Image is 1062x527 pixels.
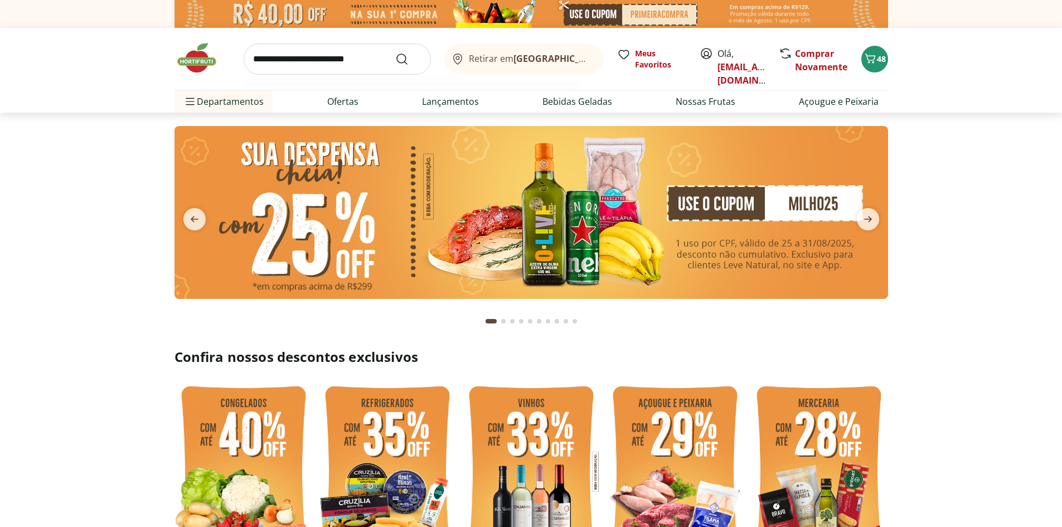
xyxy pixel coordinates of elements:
[395,52,422,66] button: Submit Search
[717,47,767,87] span: Olá,
[676,95,735,108] a: Nossas Frutas
[469,54,592,64] span: Retirar em
[174,208,215,230] button: previous
[327,95,358,108] a: Ofertas
[444,43,604,75] button: Retirar em[GEOGRAPHIC_DATA]/[GEOGRAPHIC_DATA]
[877,54,886,64] span: 48
[513,52,701,65] b: [GEOGRAPHIC_DATA]/[GEOGRAPHIC_DATA]
[542,95,612,108] a: Bebidas Geladas
[183,88,264,115] span: Departamentos
[717,61,795,86] a: [EMAIL_ADDRESS][DOMAIN_NAME]
[174,126,888,299] img: cupom
[517,308,526,335] button: Go to page 4 from fs-carousel
[483,308,499,335] button: Current page from fs-carousel
[183,88,197,115] button: Menu
[617,48,686,70] a: Meus Favoritos
[244,43,431,75] input: search
[535,308,544,335] button: Go to page 6 from fs-carousel
[174,348,888,366] h2: Confira nossos descontos exclusivos
[848,208,888,230] button: next
[544,308,552,335] button: Go to page 7 from fs-carousel
[635,48,686,70] span: Meus Favoritos
[422,95,479,108] a: Lançamentos
[526,308,535,335] button: Go to page 5 from fs-carousel
[552,308,561,335] button: Go to page 8 from fs-carousel
[795,47,847,73] a: Comprar Novamente
[561,308,570,335] button: Go to page 9 from fs-carousel
[508,308,517,335] button: Go to page 3 from fs-carousel
[799,95,879,108] a: Açougue e Peixaria
[570,308,579,335] button: Go to page 10 from fs-carousel
[174,41,230,75] img: Hortifruti
[861,46,888,72] button: Carrinho
[499,308,508,335] button: Go to page 2 from fs-carousel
